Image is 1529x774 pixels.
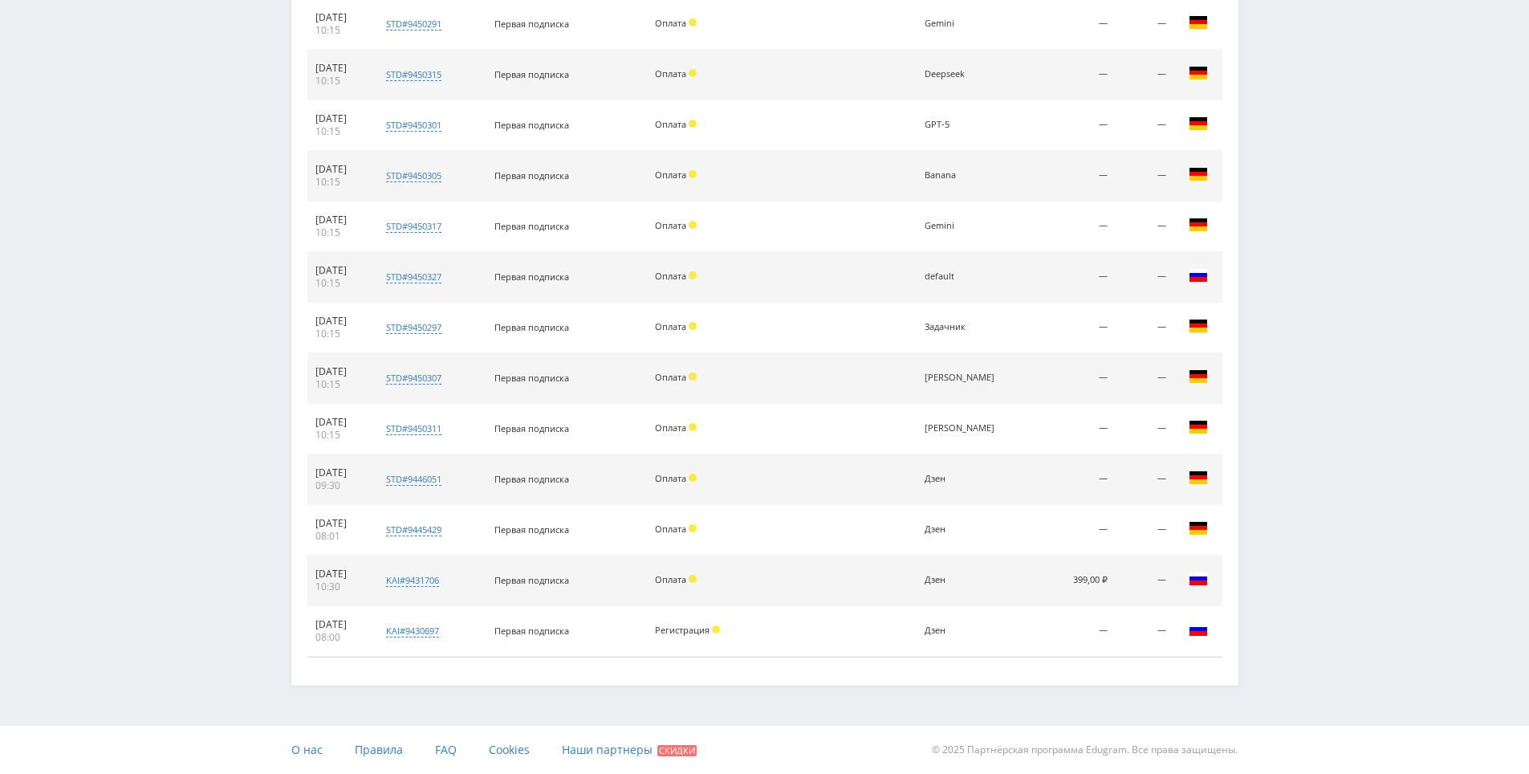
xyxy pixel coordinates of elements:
[1032,505,1116,556] td: —
[355,742,403,757] span: Правила
[494,321,569,333] span: Первая подписка
[315,580,363,593] div: 10:30
[386,18,441,31] div: std#9450291
[291,726,323,774] a: О нас
[355,726,403,774] a: Правила
[925,69,997,79] div: Deepseek
[655,67,686,79] span: Оплата
[655,118,686,130] span: Оплата
[655,422,686,434] span: Оплата
[494,625,569,637] span: Первая подписка
[315,631,363,644] div: 08:00
[1189,13,1208,32] img: deu.png
[1032,556,1116,606] td: 399,00 ₽
[655,17,686,29] span: Оплата
[1189,569,1208,589] img: rus.png
[1116,50,1174,100] td: —
[1116,404,1174,454] td: —
[655,573,686,585] span: Оплата
[315,365,363,378] div: [DATE]
[315,176,363,189] div: 10:15
[689,18,697,26] span: Холд
[494,220,569,232] span: Первая подписка
[494,422,569,434] span: Первая подписка
[1116,606,1174,657] td: —
[489,726,530,774] a: Cookies
[1189,316,1208,336] img: deu.png
[386,271,441,283] div: std#9450327
[925,221,997,231] div: Gemini
[435,742,457,757] span: FAQ
[315,62,363,75] div: [DATE]
[494,271,569,283] span: Первая подписка
[315,429,363,442] div: 10:15
[925,423,997,434] div: Claude
[657,745,697,756] span: Скидки
[386,422,441,435] div: std#9450311
[494,473,569,485] span: Первая подписка
[1032,303,1116,353] td: —
[925,18,997,29] div: Gemini
[315,328,363,340] div: 10:15
[1032,252,1116,303] td: —
[315,315,363,328] div: [DATE]
[925,575,997,585] div: Дзен
[386,321,441,334] div: std#9450297
[1189,620,1208,639] img: rus.png
[925,170,997,181] div: Banana
[386,473,441,486] div: std#9446051
[386,523,441,536] div: std#9445429
[1116,505,1174,556] td: —
[1189,266,1208,285] img: rus.png
[655,624,710,636] span: Регистрация
[1116,454,1174,505] td: —
[435,726,457,774] a: FAQ
[315,479,363,492] div: 09:30
[315,24,363,37] div: 10:15
[925,120,997,130] div: GPT-5
[1032,353,1116,404] td: —
[689,221,697,229] span: Холд
[1189,215,1208,234] img: deu.png
[1116,353,1174,404] td: —
[689,373,697,381] span: Холд
[1116,556,1174,606] td: —
[772,726,1238,774] div: © 2025 Партнёрская программа Edugram. Все права защищены.
[315,568,363,580] div: [DATE]
[689,524,697,532] span: Холд
[315,112,363,125] div: [DATE]
[386,220,441,233] div: std#9450317
[562,742,653,757] span: Наши партнеры
[655,320,686,332] span: Оплата
[689,69,697,77] span: Холд
[1189,519,1208,538] img: deu.png
[1032,404,1116,454] td: —
[315,125,363,138] div: 10:15
[689,170,697,178] span: Холд
[925,474,997,484] div: Дзен
[655,371,686,383] span: Оплата
[925,625,997,636] div: Дзен
[315,466,363,479] div: [DATE]
[1032,151,1116,202] td: —
[925,373,997,383] div: Kling
[386,372,441,385] div: std#9450307
[1116,100,1174,151] td: —
[315,618,363,631] div: [DATE]
[1032,50,1116,100] td: —
[315,75,363,88] div: 10:15
[315,264,363,277] div: [DATE]
[494,68,569,80] span: Первая подписка
[386,119,441,132] div: std#9450301
[494,18,569,30] span: Первая подписка
[655,219,686,231] span: Оплата
[386,68,441,81] div: std#9450315
[689,575,697,583] span: Холд
[315,277,363,290] div: 10:15
[494,372,569,384] span: Первая подписка
[494,574,569,586] span: Первая подписка
[315,163,363,176] div: [DATE]
[1116,252,1174,303] td: —
[689,423,697,431] span: Холд
[315,416,363,429] div: [DATE]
